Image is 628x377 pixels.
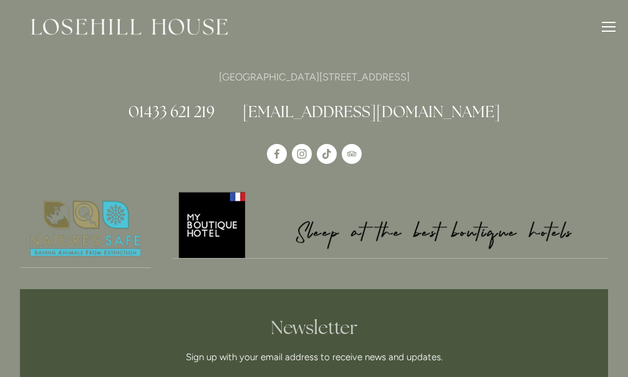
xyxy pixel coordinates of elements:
img: My Boutique Hotel - Logo [172,190,608,258]
a: 01433 621 219 [128,102,215,122]
p: [GEOGRAPHIC_DATA][STREET_ADDRESS] [20,69,608,85]
img: Nature's Safe - Logo [20,190,151,267]
a: TripAdvisor [342,144,362,164]
img: Losehill House [31,19,228,35]
p: Sign up with your email address to receive news and updates. [87,350,541,365]
a: Instagram [292,144,312,164]
a: My Boutique Hotel - Logo [172,190,608,259]
a: Losehill House Hotel & Spa [267,144,287,164]
h2: Newsletter [87,317,541,339]
a: [EMAIL_ADDRESS][DOMAIN_NAME] [243,102,500,122]
a: TikTok [317,144,337,164]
